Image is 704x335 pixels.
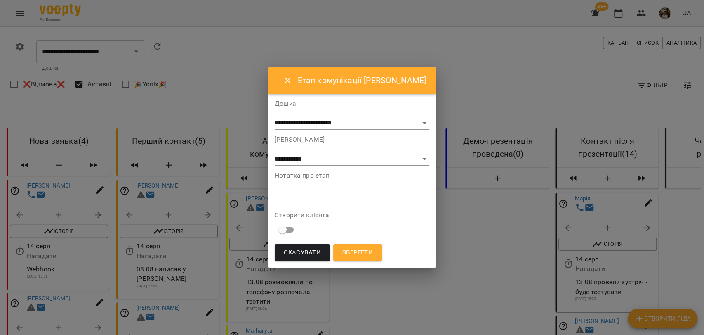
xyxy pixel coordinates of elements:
button: Close [278,71,298,90]
label: Нотатка про етап [275,172,429,179]
button: Зберегти [333,244,382,261]
h6: Етап комунікації [PERSON_NAME] [298,74,426,87]
label: [PERSON_NAME] [275,136,429,143]
span: Зберегти [342,247,373,258]
label: Дошка [275,100,429,107]
span: Скасувати [284,247,321,258]
label: Створити клієнта [275,212,429,219]
button: Скасувати [275,244,330,261]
